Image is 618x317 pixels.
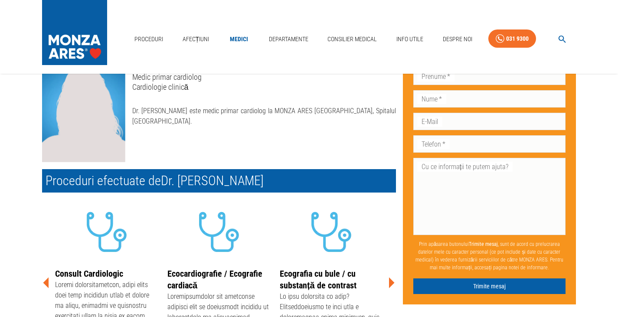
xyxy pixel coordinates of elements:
[225,30,253,48] a: Medici
[324,30,380,48] a: Consilier Medical
[439,30,476,48] a: Despre Noi
[132,106,396,127] p: Dr. [PERSON_NAME] este medic primar cardiolog la MONZA ARES [GEOGRAPHIC_DATA], Spitalul [GEOGRAPH...
[179,30,213,48] a: Afecțiuni
[42,169,396,193] h2: Proceduri efectuate de Dr. [PERSON_NAME]
[413,237,566,275] p: Prin apăsarea butonului , sunt de acord cu prelucrarea datelor mele cu caracter personal (ce pot ...
[167,268,262,291] a: Ecocardiografie / Ecografie cardiacă
[132,82,396,92] p: Cardiologie clinică
[280,268,356,291] a: Ecografia cu bule / cu substanță de contrast
[393,30,427,48] a: Info Utile
[506,33,529,44] div: 031 9300
[265,30,312,48] a: Departamente
[131,30,167,48] a: Proceduri
[469,241,498,247] b: Trimite mesaj
[55,268,123,279] a: Consult Cardiologic
[488,29,536,48] a: 031 9300
[413,278,566,294] button: Trimite mesaj
[42,54,125,162] img: Dr. Elena-Laura Antohi
[132,72,396,82] p: Medic primar cardiolog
